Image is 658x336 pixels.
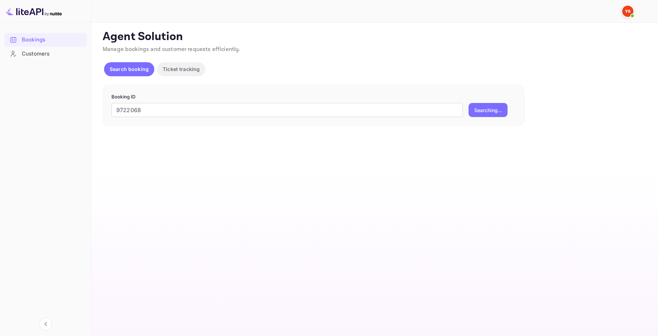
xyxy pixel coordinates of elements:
a: Bookings [4,33,87,46]
img: LiteAPI logo [6,6,62,17]
div: Bookings [4,33,87,47]
p: Search booking [110,65,149,73]
span: Manage bookings and customer requests efficiently. [103,46,240,53]
div: Customers [4,47,87,61]
input: Enter Booking ID (e.g., 63782194) [111,103,463,117]
img: Yandex Support [622,6,633,17]
p: Ticket tracking [163,65,200,73]
a: Customers [4,47,87,60]
button: Searching... [469,103,508,117]
div: Bookings [22,36,83,44]
div: Customers [22,50,83,58]
p: Booking ID [111,93,516,101]
button: Collapse navigation [39,318,52,330]
p: Agent Solution [103,30,645,44]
